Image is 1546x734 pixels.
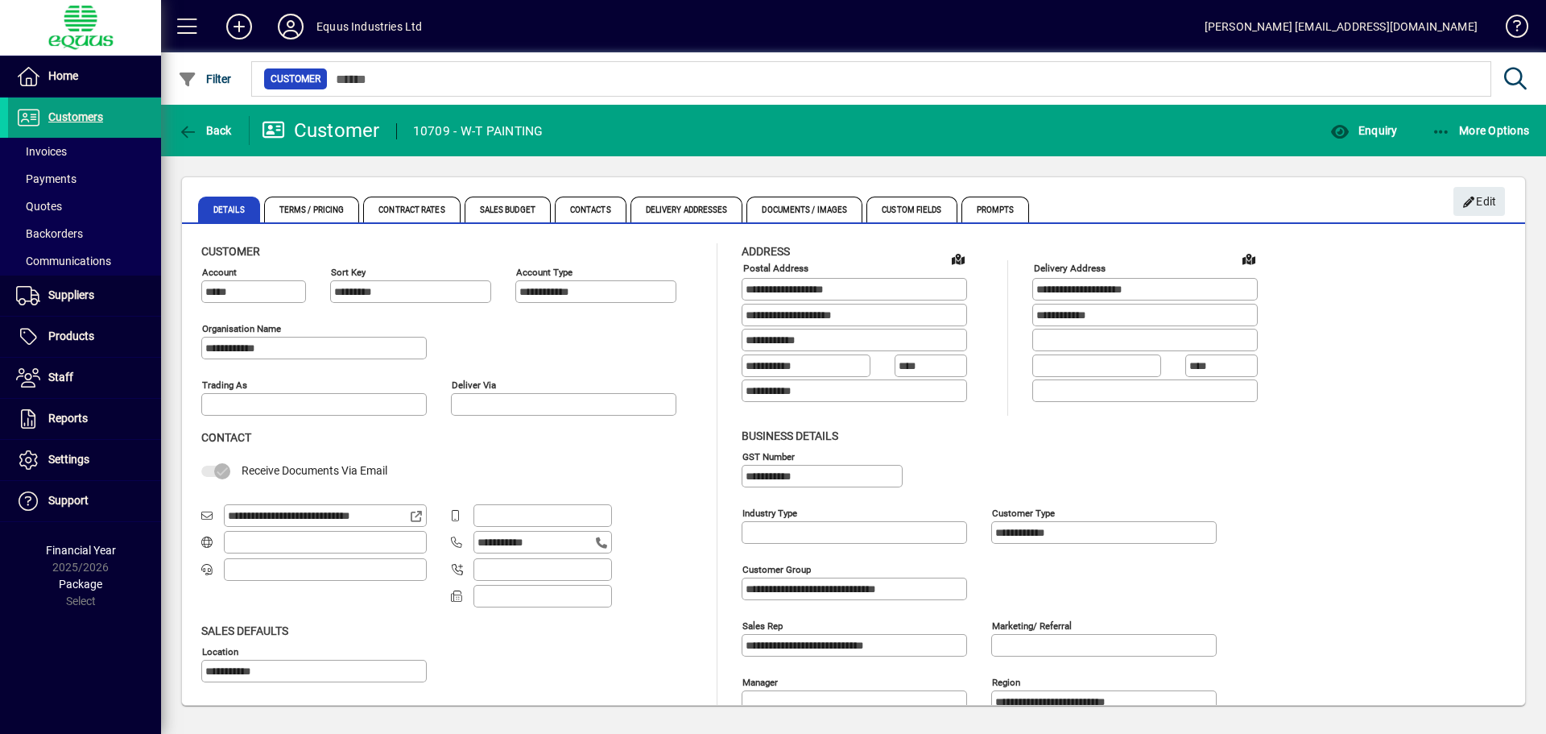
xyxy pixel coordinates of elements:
app-page-header-button: Back [161,116,250,145]
a: Invoices [8,138,161,165]
span: Support [48,494,89,507]
button: Profile [265,12,316,41]
a: Settings [8,440,161,480]
span: Sales defaults [201,624,288,637]
button: Back [174,116,236,145]
span: Sales Budget [465,197,551,222]
span: Delivery Addresses [630,197,743,222]
span: Contacts [555,197,626,222]
span: Custom Fields [866,197,957,222]
a: Support [8,481,161,521]
a: View on map [945,246,971,272]
button: More Options [1428,116,1534,145]
a: Home [8,56,161,97]
span: Documents / Images [746,197,862,222]
mat-label: Manager [742,676,778,687]
mat-label: GST Number [742,450,795,462]
span: Contact [201,431,251,444]
span: Suppliers [48,288,94,301]
div: [PERSON_NAME] [EMAIL_ADDRESS][DOMAIN_NAME] [1205,14,1478,39]
span: Package [59,578,102,591]
mat-label: Customer group [742,563,811,574]
button: Edit [1453,187,1505,216]
a: Backorders [8,220,161,247]
mat-label: Organisation name [202,323,281,334]
mat-label: Sort key [331,267,366,278]
span: More Options [1432,124,1530,137]
button: Filter [174,64,236,93]
mat-label: Deliver via [452,379,496,391]
div: Customer [262,118,380,143]
mat-label: Customer type [992,507,1055,518]
a: Products [8,317,161,357]
mat-label: Region [992,676,1020,687]
span: Enquiry [1330,124,1397,137]
span: Customer [201,245,260,258]
mat-label: Industry type [742,507,797,518]
a: Payments [8,165,161,193]
span: Details [198,197,260,222]
span: Customer [271,71,320,87]
span: Customers [48,110,103,123]
span: Settings [48,453,89,466]
button: Add [213,12,265,41]
span: Back [178,124,232,137]
mat-label: Location [202,645,238,657]
span: Business details [742,429,838,442]
span: Filter [178,73,232,85]
div: Equus Industries Ltd [316,14,423,39]
mat-label: Sales rep [742,620,783,631]
span: Terms / Pricing [264,197,360,222]
a: Staff [8,358,161,398]
button: Enquiry [1326,116,1401,145]
mat-label: Account Type [516,267,573,278]
span: Products [48,330,94,342]
span: Staff [48,371,73,384]
mat-label: Marketing/ Referral [992,620,1072,631]
a: View on map [1236,246,1262,272]
span: Edit [1462,189,1497,215]
a: Quotes [8,193,161,220]
span: Communications [16,255,111,267]
a: Communications [8,247,161,275]
span: Payments [16,172,76,185]
a: Suppliers [8,276,161,316]
a: Reports [8,399,161,439]
mat-label: Account [202,267,237,278]
span: Financial Year [46,544,116,557]
span: Prompts [961,197,1030,222]
mat-label: Trading as [202,379,247,391]
a: Knowledge Base [1494,3,1526,56]
span: Quotes [16,200,62,213]
span: Reports [48,412,88,425]
span: Contract Rates [363,197,460,222]
span: Backorders [16,227,83,240]
span: Address [742,245,790,258]
div: 10709 - W-T PAINTING [413,118,544,144]
span: Receive Documents Via Email [242,464,387,477]
span: Invoices [16,145,67,158]
span: Home [48,69,78,82]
